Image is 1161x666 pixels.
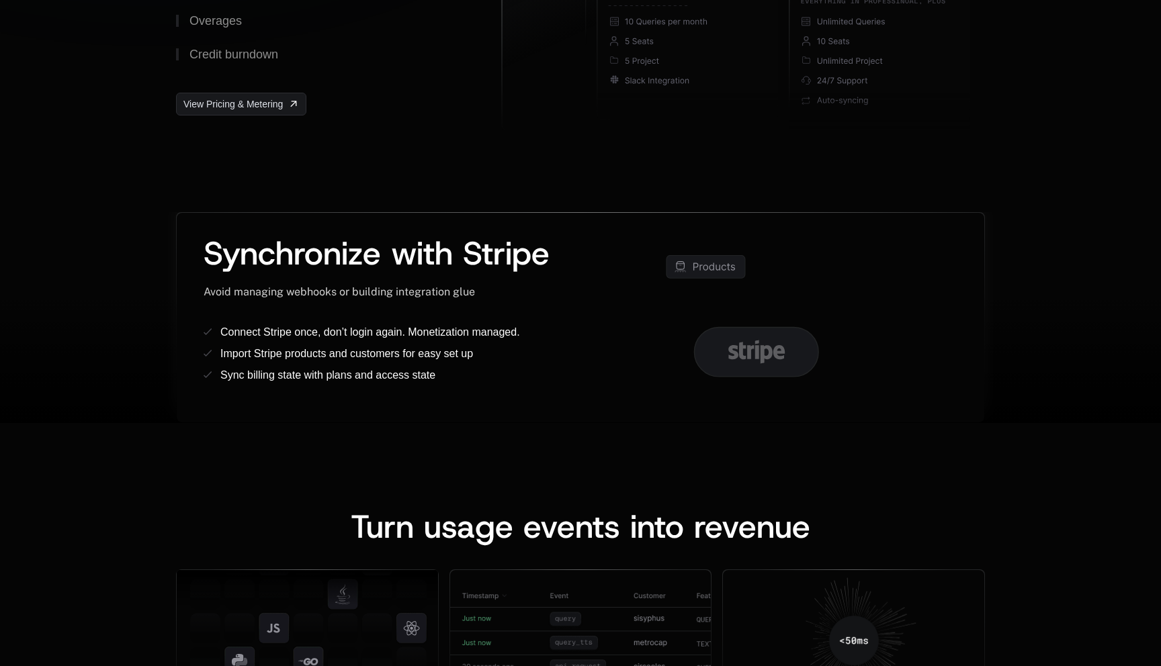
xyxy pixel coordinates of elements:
[176,38,458,71] button: Credit burndown
[189,15,242,27] div: Overages
[351,505,810,548] span: Turn usage events into revenue
[220,348,473,359] span: Import Stripe products and customers for easy set up
[204,232,550,275] span: Synchronize with Stripe
[176,4,458,38] button: Overages
[220,326,520,338] span: Connect Stripe once, don’t login again. Monetization managed.
[176,93,306,115] a: [object Object],[object Object]
[204,285,475,298] span: Avoid managing webhooks or building integration glue
[189,48,278,60] div: Credit burndown
[183,97,283,111] span: View Pricing & Metering
[220,369,435,381] span: Sync billing state with plans and access state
